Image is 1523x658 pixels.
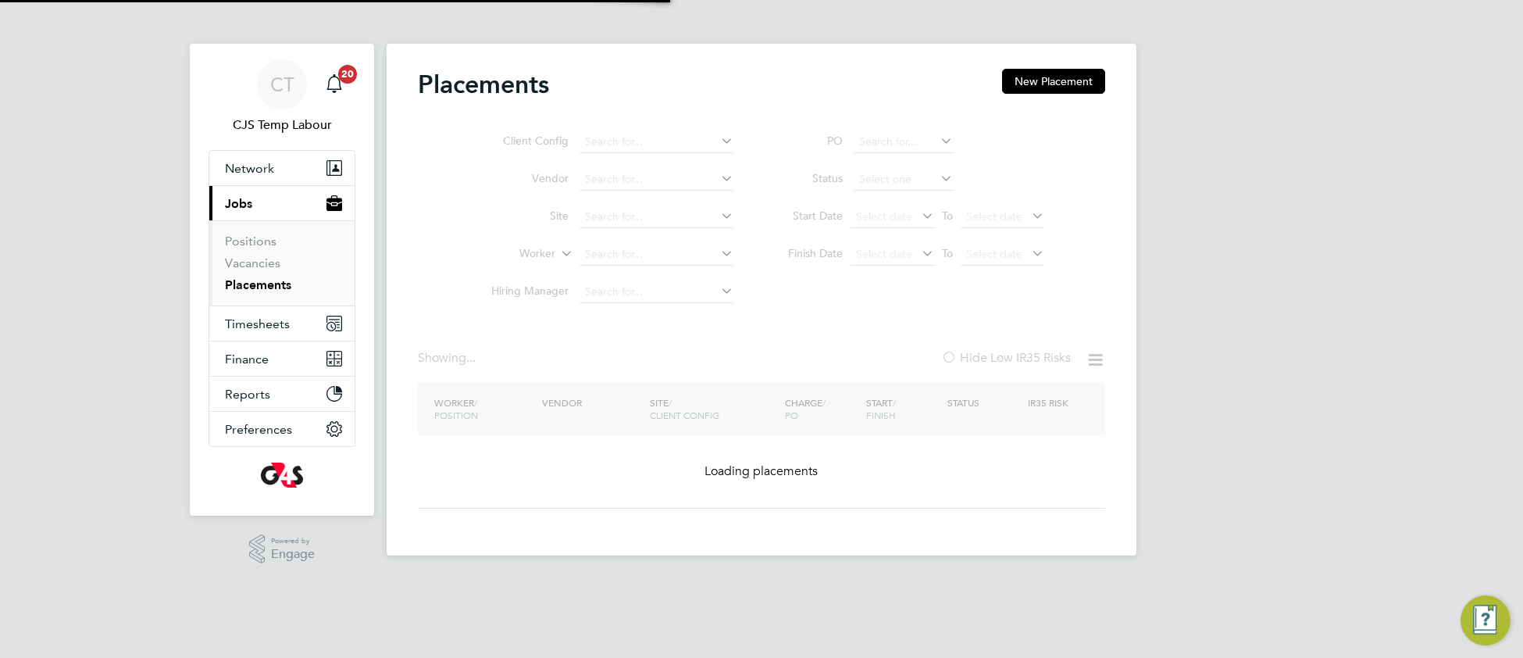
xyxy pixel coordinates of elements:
span: Timesheets [225,316,290,331]
span: CJS Temp Labour [209,116,355,134]
button: Timesheets [209,306,355,341]
h2: Placements [418,69,549,100]
button: Reports [209,377,355,411]
button: Jobs [209,186,355,220]
a: Positions [225,234,276,249]
span: Engage [271,548,315,561]
img: g4s-logo-retina.png [261,463,303,488]
span: 20 [338,65,357,84]
button: Finance [209,342,355,376]
a: Vacancies [225,256,280,270]
button: New Placement [1002,69,1105,94]
a: 20 [319,59,350,109]
a: Powered byEngage [249,535,316,564]
div: Showing [418,350,479,367]
label: Hide Low IR35 Risks [941,350,1071,366]
span: CT [270,74,294,95]
span: Network [225,161,274,176]
span: ... [466,350,476,366]
span: Powered by [271,535,315,548]
button: Preferences [209,412,355,446]
button: Network [209,151,355,185]
a: Placements [225,277,291,292]
div: Jobs [209,220,355,306]
a: CTCJS Temp Labour [209,59,355,134]
span: Reports [225,387,270,402]
nav: Main navigation [190,44,374,516]
span: Jobs [225,196,252,211]
span: Preferences [225,422,292,437]
button: Engage Resource Center [1461,595,1511,645]
span: Finance [225,352,269,367]
a: Go to home page [209,463,355,488]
